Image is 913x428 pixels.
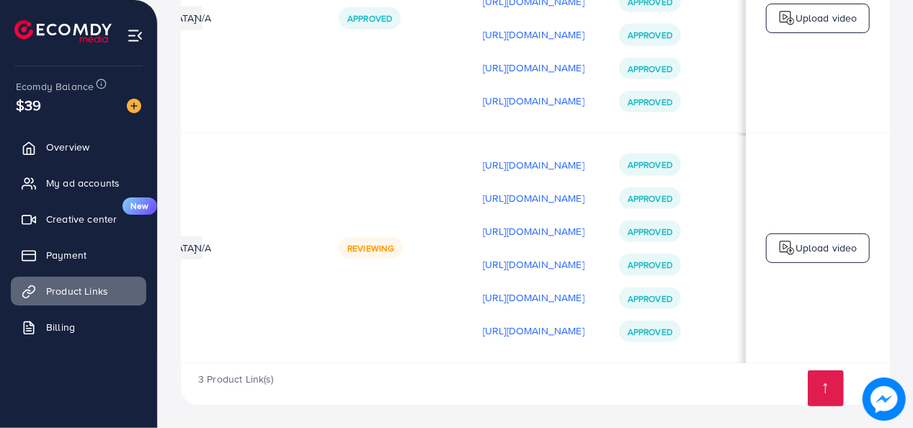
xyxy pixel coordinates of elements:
[483,289,584,306] p: [URL][DOMAIN_NAME]
[16,94,41,115] span: $39
[483,59,584,76] p: [URL][DOMAIN_NAME]
[483,26,584,43] p: [URL][DOMAIN_NAME]
[11,241,146,269] a: Payment
[198,372,274,386] span: 3 Product Link(s)
[628,326,672,338] span: Approved
[628,63,672,75] span: Approved
[628,192,672,205] span: Approved
[628,159,672,171] span: Approved
[127,27,143,44] img: menu
[11,277,146,306] a: Product Links
[796,9,858,27] p: Upload video
[628,259,672,271] span: Approved
[195,241,211,255] span: N/A
[11,313,146,342] a: Billing
[46,140,89,154] span: Overview
[778,239,796,257] img: logo
[483,156,584,174] p: [URL][DOMAIN_NAME]
[46,176,120,190] span: My ad accounts
[483,92,584,110] p: [URL][DOMAIN_NAME]
[195,11,211,25] span: N/A
[483,190,584,207] p: [URL][DOMAIN_NAME]
[11,169,146,197] a: My ad accounts
[46,320,75,334] span: Billing
[347,12,392,24] span: Approved
[347,242,394,254] span: Reviewing
[16,79,94,94] span: Ecomdy Balance
[483,256,584,273] p: [URL][DOMAIN_NAME]
[628,293,672,305] span: Approved
[628,226,672,238] span: Approved
[46,284,108,298] span: Product Links
[46,212,117,226] span: Creative center
[46,248,86,262] span: Payment
[628,96,672,108] span: Approved
[778,9,796,27] img: logo
[796,239,858,257] p: Upload video
[11,205,146,233] a: Creative centerNew
[863,378,905,420] img: image
[483,223,584,240] p: [URL][DOMAIN_NAME]
[628,29,672,41] span: Approved
[14,20,112,43] img: logo
[11,133,146,161] a: Overview
[127,99,141,113] img: image
[483,322,584,339] p: [URL][DOMAIN_NAME]
[123,197,157,215] span: New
